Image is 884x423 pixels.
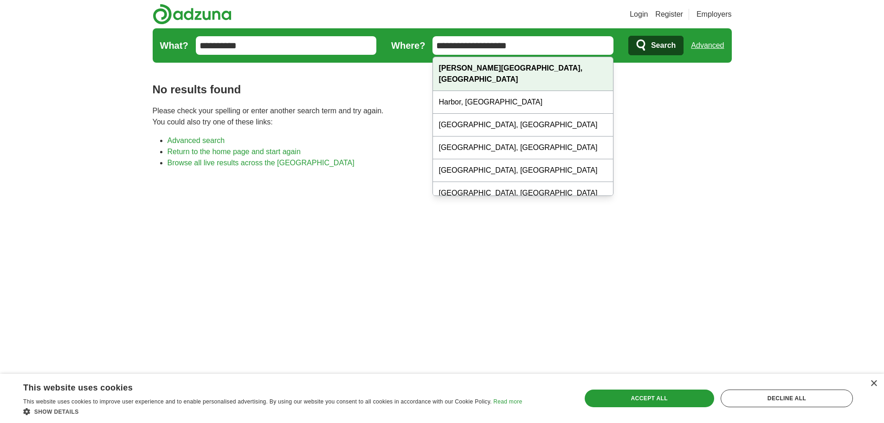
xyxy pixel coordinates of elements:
[691,36,724,55] a: Advanced
[721,390,853,407] div: Decline all
[585,390,714,407] div: Accept all
[433,182,613,205] div: [GEOGRAPHIC_DATA], [GEOGRAPHIC_DATA]
[655,9,683,20] a: Register
[651,36,676,55] span: Search
[153,81,732,98] h1: No results found
[439,64,582,83] strong: [PERSON_NAME][GEOGRAPHIC_DATA], [GEOGRAPHIC_DATA]
[168,137,225,144] a: Advanced search
[493,398,522,405] a: Read more, opens a new window
[870,380,877,387] div: Close
[160,39,188,52] label: What?
[433,159,613,182] div: [GEOGRAPHIC_DATA], [GEOGRAPHIC_DATA]
[23,398,492,405] span: This website uses cookies to improve user experience and to enable personalised advertising. By u...
[34,409,79,415] span: Show details
[628,36,684,55] button: Search
[433,91,613,114] div: Harbor, [GEOGRAPHIC_DATA]
[23,379,499,393] div: This website uses cookies
[433,114,613,137] div: [GEOGRAPHIC_DATA], [GEOGRAPHIC_DATA]
[153,4,232,25] img: Adzuna logo
[433,137,613,159] div: [GEOGRAPHIC_DATA], [GEOGRAPHIC_DATA]
[168,148,301,156] a: Return to the home page and start again
[630,9,648,20] a: Login
[697,9,732,20] a: Employers
[168,159,355,167] a: Browse all live results across the [GEOGRAPHIC_DATA]
[23,407,522,416] div: Show details
[153,105,732,128] p: Please check your spelling or enter another search term and try again. You could also try one of ...
[391,39,425,52] label: Where?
